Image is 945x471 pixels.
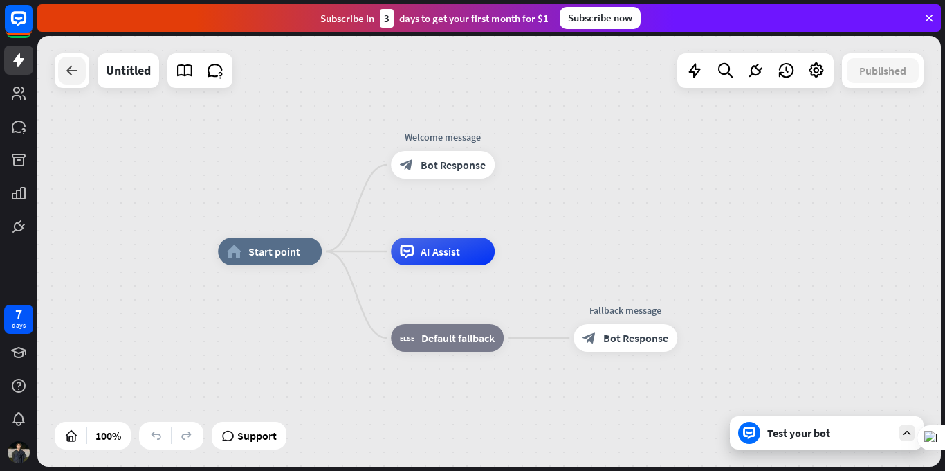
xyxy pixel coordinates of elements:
[603,331,668,345] span: Bot Response
[421,331,495,345] span: Default fallback
[237,425,277,447] span: Support
[91,425,125,447] div: 100%
[320,9,549,28] div: Subscribe in days to get your first month for $1
[4,305,33,334] a: 7 days
[11,6,53,47] button: Open LiveChat chat widget
[400,331,414,345] i: block_fallback
[582,331,596,345] i: block_bot_response
[106,53,151,88] div: Untitled
[380,130,505,144] div: Welcome message
[767,426,892,440] div: Test your bot
[563,303,688,317] div: Fallback message
[560,7,641,29] div: Subscribe now
[227,245,241,258] i: home_2
[421,245,460,258] span: AI Assist
[15,308,22,321] div: 7
[12,321,26,330] div: days
[847,58,919,83] button: Published
[380,9,394,28] div: 3
[248,245,300,258] span: Start point
[400,158,414,172] i: block_bot_response
[421,158,486,172] span: Bot Response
